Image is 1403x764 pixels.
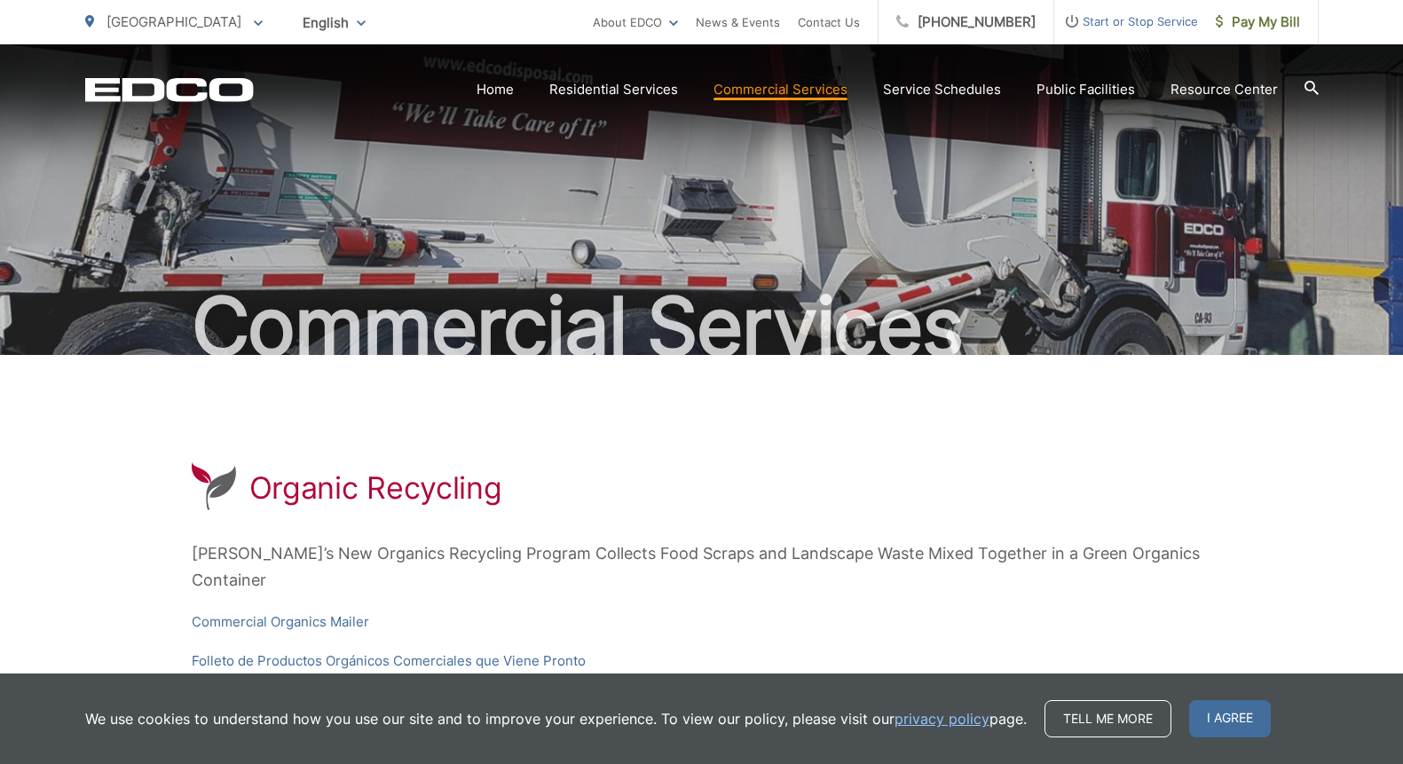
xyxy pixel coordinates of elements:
p: We use cookies to understand how you use our site and to improve your experience. To view our pol... [85,708,1027,729]
span: English [289,7,379,38]
a: Folleto de Productos Orgánicos Comerciales que Viene Pronto [192,650,586,672]
a: Commercial Organics Mailer [192,611,369,633]
span: I agree [1189,700,1271,737]
a: privacy policy [895,708,989,729]
h2: Commercial Services [85,282,1319,371]
a: Resource Center [1170,79,1278,100]
a: Residential Services [549,79,678,100]
span: [GEOGRAPHIC_DATA] [106,13,241,30]
span: Pay My Bill [1216,12,1300,33]
a: About EDCO [593,12,678,33]
a: Service Schedules [883,79,1001,100]
p: [PERSON_NAME]’s New Organics Recycling Program Collects Food Scraps and Landscape Waste Mixed Tog... [192,540,1212,594]
a: Commercial Services [713,79,847,100]
a: Home [477,79,514,100]
a: EDCD logo. Return to the homepage. [85,77,254,102]
a: Contact Us [798,12,860,33]
h1: Organic Recycling [249,470,502,506]
a: Public Facilities [1036,79,1135,100]
a: Tell me more [1044,700,1171,737]
a: News & Events [696,12,780,33]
